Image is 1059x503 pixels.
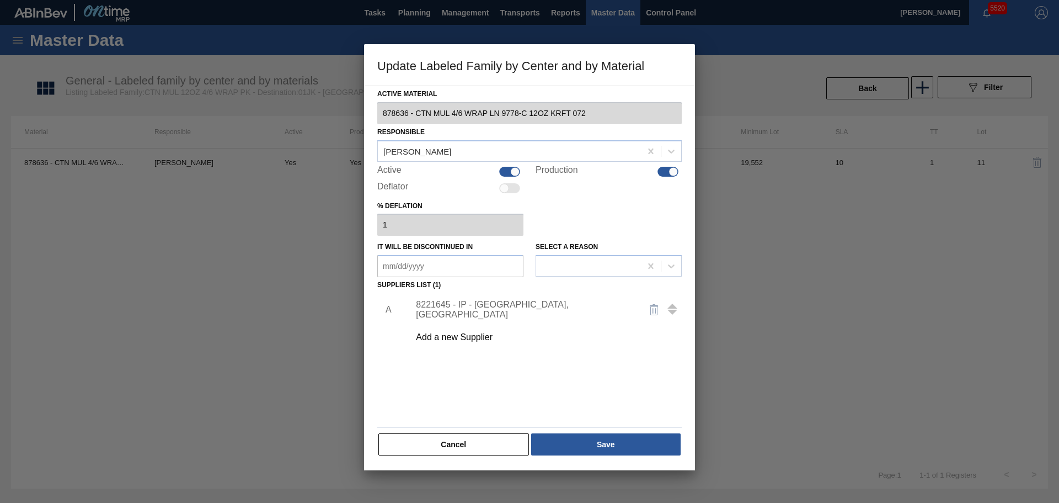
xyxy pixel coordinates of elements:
[531,433,681,456] button: Save
[377,296,394,324] li: A
[377,198,523,214] label: % deflation
[377,182,408,195] label: Deflator
[641,296,667,323] button: delete-icon
[416,332,632,342] div: Add a new Supplier
[378,433,529,456] button: Cancel
[383,146,451,156] div: [PERSON_NAME]
[536,243,598,251] label: Select a reason
[377,86,682,102] label: Active Material
[416,300,632,320] div: 8221645 - IP - [GEOGRAPHIC_DATA], [GEOGRAPHIC_DATA]
[377,165,402,178] label: Active
[377,243,473,251] label: It will be discontinued in
[648,303,661,316] img: delete-icon
[377,281,441,289] label: Suppliers list (1)
[364,44,695,86] h3: Update Labeled Family by Center and by Material
[536,165,578,178] label: Production
[377,128,425,136] label: Responsible
[377,255,523,277] input: mm/dd/yyyy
